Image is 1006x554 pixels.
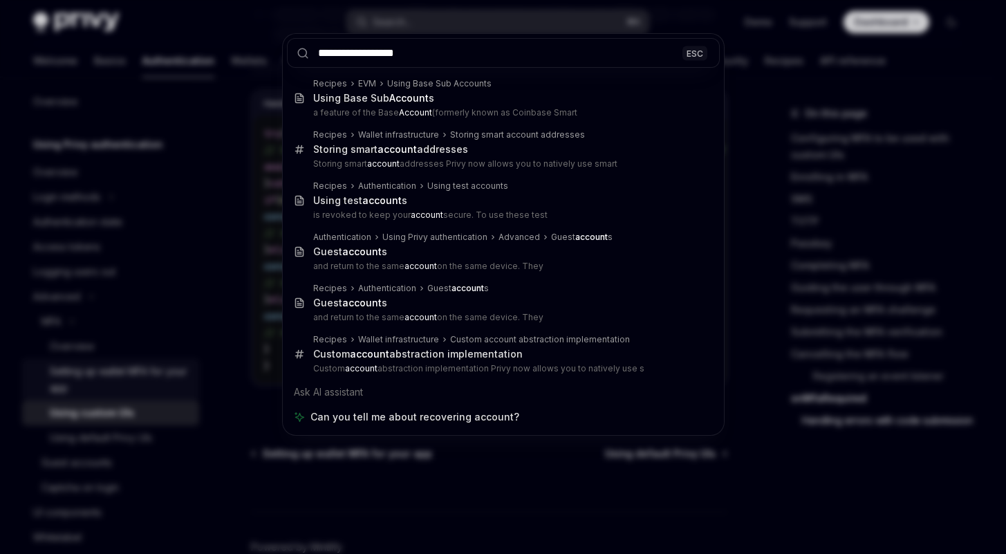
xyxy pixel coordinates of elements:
p: and return to the same on the same device. They [313,261,691,272]
p: is revoked to keep your secure. To use these test [313,210,691,221]
b: account [404,312,437,322]
b: account [451,283,484,293]
p: a feature of the Base (formerly known as Coinbase Smart [313,107,691,118]
b: account [345,363,378,373]
b: account [367,158,400,169]
b: account [350,348,389,360]
div: Authentication [358,283,416,294]
div: EVM [358,78,376,89]
div: Guest s [551,232,613,243]
div: Recipes [313,129,347,140]
div: Guest s [313,297,387,309]
div: Advanced [499,232,540,243]
div: Wallet infrastructure [358,129,439,140]
b: Account [389,92,429,104]
b: account [362,194,402,206]
b: account [575,232,608,242]
div: Using Privy authentication [382,232,487,243]
div: Recipes [313,181,347,192]
div: Using test accounts [427,181,508,192]
b: account [342,246,382,257]
p: Custom abstraction implementation Privy now allows you to natively use s [313,363,691,374]
b: account [378,143,417,155]
b: account [404,261,437,271]
div: Recipes [313,78,347,89]
b: account [411,210,443,220]
div: Using Base Sub s [313,92,434,104]
p: Storing smart addresses Privy now allows you to natively use smart [313,158,691,169]
div: Using test s [313,194,407,207]
div: Wallet infrastructure [358,334,439,345]
div: Custom account abstraction implementation [450,334,630,345]
div: Storing smart addresses [313,143,468,156]
div: Recipes [313,334,347,345]
div: Authentication [313,232,371,243]
div: Authentication [358,181,416,192]
b: account [342,297,382,308]
div: Storing smart account addresses [450,129,585,140]
div: Guest s [427,283,489,294]
div: Custom abstraction implementation [313,348,523,360]
span: Can you tell me about recovering account? [310,410,519,424]
div: Ask AI assistant [287,380,720,405]
b: Account [399,107,432,118]
div: ESC [682,46,707,60]
div: Guest s [313,246,387,258]
div: Recipes [313,283,347,294]
p: and return to the same on the same device. They [313,312,691,323]
div: Using Base Sub Accounts [387,78,492,89]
